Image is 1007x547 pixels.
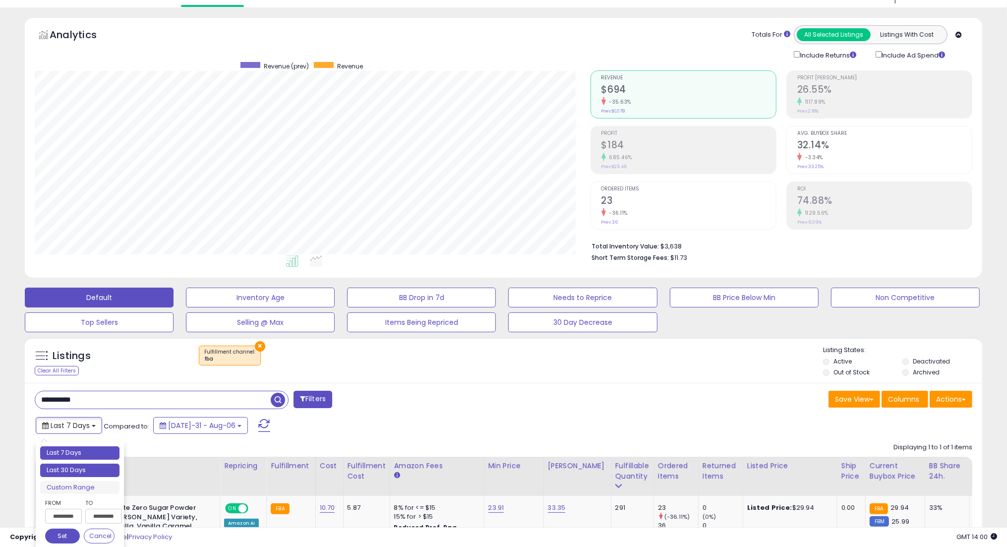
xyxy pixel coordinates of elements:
[204,348,255,363] span: Fulfillment channel :
[128,532,172,542] a: Privacy Policy
[797,139,972,153] h2: 32.14%
[797,84,972,97] h2: 26.55%
[797,108,819,114] small: Prev: 2.18%
[956,532,997,542] span: 2025-08-14 14:00 GMT
[25,288,174,307] button: Default
[747,503,829,512] div: $29.94
[703,513,716,521] small: (0%)
[40,446,119,460] li: Last 7 Days
[829,391,880,408] button: Save View
[802,209,829,217] small: 1129.56%
[85,498,115,508] label: To
[601,219,618,225] small: Prev: 36
[45,498,80,508] label: From
[888,394,919,404] span: Columns
[40,464,119,477] li: Last 30 Days
[747,461,833,471] div: Listed Price
[601,75,776,81] span: Revenue
[592,242,659,250] b: Total Inventory Value:
[601,131,776,136] span: Profit
[247,504,263,513] span: OFF
[870,28,944,41] button: Listings With Cost
[35,366,79,375] div: Clear All Filters
[271,461,311,471] div: Fulfillment
[703,461,739,482] div: Returned Items
[255,341,265,352] button: ×
[870,503,888,514] small: FBA
[320,503,335,513] a: 10.70
[394,471,400,480] small: Amazon Fees.
[797,164,824,170] small: Prev: 33.25%
[671,253,688,262] span: $11.73
[929,503,962,512] div: 33%
[797,186,972,192] span: ROI
[664,513,690,521] small: (-36.11%)
[797,75,972,81] span: Profit [PERSON_NAME]
[929,461,965,482] div: BB Share 24h.
[61,461,216,471] div: Title
[51,421,90,430] span: Last 7 Days
[601,108,625,114] small: Prev: $1,078
[615,461,650,482] div: Fulfillable Quantity
[394,512,476,521] div: 15% for > $15
[271,503,289,514] small: FBA
[25,312,174,332] button: Top Sellers
[320,461,339,471] div: Cost
[797,219,822,225] small: Prev: 6.09%
[337,62,363,70] span: Revenue
[802,98,826,106] small: 1117.89%
[670,288,819,307] button: BB Price Below Min
[50,28,116,44] h5: Analytics
[226,504,238,513] span: ON
[802,154,823,161] small: -3.34%
[488,503,504,513] a: 23.91
[224,461,262,471] div: Repricing
[841,503,858,512] div: 0.00
[786,49,868,61] div: Include Returns
[601,164,627,170] small: Prev: $23.46
[40,481,119,494] li: Custom Range
[658,503,698,512] div: 23
[488,461,539,471] div: Min Price
[508,312,657,332] button: 30 Day Decrease
[84,529,115,544] button: Cancel
[868,49,961,61] div: Include Ad Spend
[606,154,633,161] small: 685.46%
[797,195,972,208] h2: 74.88%
[891,517,909,526] span: 25.99
[394,503,476,512] div: 8% for <= $15
[204,356,255,363] div: fba
[833,368,870,376] label: Out of Stock
[606,209,628,217] small: -36.11%
[508,288,657,307] button: Needs to Reprice
[601,139,776,153] h2: $184
[53,349,91,363] h5: Listings
[348,461,386,482] div: Fulfillment Cost
[913,368,940,376] label: Archived
[601,186,776,192] span: Ordered Items
[606,98,632,106] small: -35.63%
[747,503,792,512] b: Listed Price:
[833,357,852,365] label: Active
[592,240,965,251] li: $3,638
[870,516,889,527] small: FBM
[348,503,382,512] div: 5.87
[615,503,646,512] div: 291
[592,253,669,262] b: Short Term Storage Fees:
[930,391,972,408] button: Actions
[186,312,335,332] button: Selling @ Max
[186,288,335,307] button: Inventory Age
[703,503,743,512] div: 0
[264,62,309,70] span: Revenue (prev)
[347,312,496,332] button: Items Being Repriced
[45,529,80,544] button: Set
[294,391,332,408] button: Filters
[752,30,790,40] div: Totals For
[870,461,921,482] div: Current Buybox Price
[841,461,861,482] div: Ship Price
[601,84,776,97] h2: $694
[104,422,149,431] span: Compared to:
[86,503,206,543] b: Coffee mate Zero Sugar Powder Coffee [PERSON_NAME] Variety, French Vanilla, Vanilla Caramel, Haze...
[658,461,694,482] div: Ordered Items
[797,28,871,41] button: All Selected Listings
